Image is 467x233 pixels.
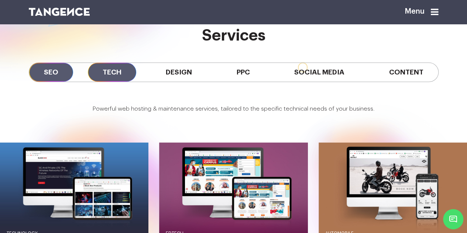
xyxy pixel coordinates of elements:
[151,63,207,81] span: Design
[443,209,463,229] span: Chat Widget
[29,8,90,16] img: logo SVG
[279,63,359,81] span: Social Media
[374,63,438,81] span: Content
[88,63,136,81] span: Tech
[222,63,265,81] span: PPC
[29,27,439,44] h2: services
[29,63,73,81] span: SEO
